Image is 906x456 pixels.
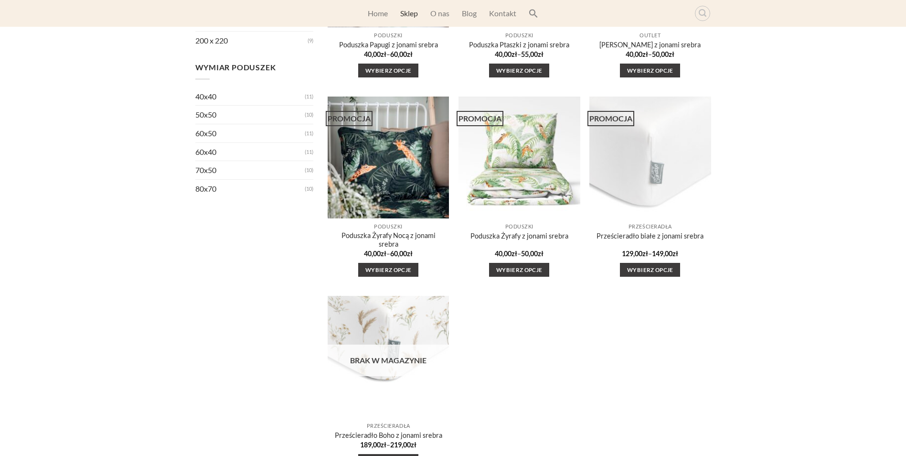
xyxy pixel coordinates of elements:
[599,41,701,50] a: [PERSON_NAME] z jonami srebra
[652,50,674,58] bdi: 50,00
[470,232,568,241] a: Poduszka Żyrafy z jonami srebra
[512,250,517,258] span: zł
[195,63,276,72] span: Wymiar poduszek
[332,33,445,39] p: Poduszki
[339,41,438,50] a: Poduszka Papugi z jonami srebra
[381,250,386,258] span: zł
[695,6,710,21] a: Wyszukiwarka
[652,250,678,258] bdi: 149,00
[390,50,413,58] bdi: 60,00
[364,250,386,258] bdi: 40,00
[469,41,569,50] a: Poduszka Ptaszki z jonami srebra
[332,231,445,249] a: Poduszka Żyrafy Nocą z jonami srebra
[358,263,418,277] a: Wybierz opcje dla „Poduszka Żyrafy Nocą z jonami srebra”
[620,263,680,277] a: Wybierz opcje dla „Prześcieradło białe z jonami srebra”
[669,50,674,58] span: zł
[195,180,305,198] a: 80x70
[620,64,680,78] a: Wybierz opcje dla „Poduszka Sakura z jonami srebra”
[195,143,305,161] a: 60x40
[407,250,413,258] span: zł
[489,64,549,78] a: Wybierz opcje dla „Poduszka Ptaszki z jonami srebra”
[305,107,313,123] span: (10)
[195,124,305,142] a: 60x50
[529,9,538,18] svg: Search
[390,250,413,258] bdi: 60,00
[368,5,388,22] a: Home
[358,64,418,78] a: Wybierz opcje dla „Poduszka Papugi z jonami srebra”
[538,50,544,58] span: zł
[462,5,477,22] a: Blog
[411,441,416,449] span: zł
[400,5,418,22] a: Sklep
[407,50,413,58] span: zł
[305,125,313,141] span: (11)
[622,250,648,258] bdi: 129,00
[332,51,445,58] span: –
[463,33,576,39] p: Poduszki
[332,224,445,230] p: Poduszki
[305,181,313,197] span: (10)
[332,442,445,448] span: –
[594,224,706,230] p: Prześcieradła
[521,50,544,58] bdi: 55,00
[495,250,517,258] bdi: 40,00
[512,50,517,58] span: zł
[642,50,648,58] span: zł
[195,32,308,50] a: 200 x 220
[390,441,416,449] bdi: 219,00
[594,250,706,257] span: –
[672,250,678,258] span: zł
[495,50,517,58] bdi: 40,00
[364,50,386,58] bdi: 40,00
[195,87,305,106] a: 40x40
[328,345,449,376] div: Brak w magazynie
[594,33,706,39] p: Outlet
[430,5,449,22] a: O nas
[332,250,445,257] span: –
[195,106,305,124] a: 50x50
[308,33,313,49] span: (9)
[195,161,305,179] a: 70x50
[642,250,648,258] span: zł
[305,88,313,105] span: (11)
[305,144,313,160] span: (11)
[626,50,648,58] bdi: 40,00
[597,232,703,241] a: Prześcieradło białe z jonami srebra
[463,224,576,230] p: Poduszki
[529,4,538,23] a: Search Icon Link
[489,263,549,277] a: Wybierz opcje dla „Poduszka Żyrafy z jonami srebra”
[463,250,576,257] span: –
[360,441,386,449] bdi: 189,00
[463,51,576,58] span: –
[538,250,544,258] span: zł
[521,250,544,258] bdi: 50,00
[332,423,445,429] p: Prześcieradła
[594,51,706,58] span: –
[381,441,386,449] span: zł
[305,162,313,178] span: (10)
[489,5,516,22] a: Kontakt
[381,50,386,58] span: zł
[335,431,442,440] a: Prześcieradło Boho z jonami srebra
